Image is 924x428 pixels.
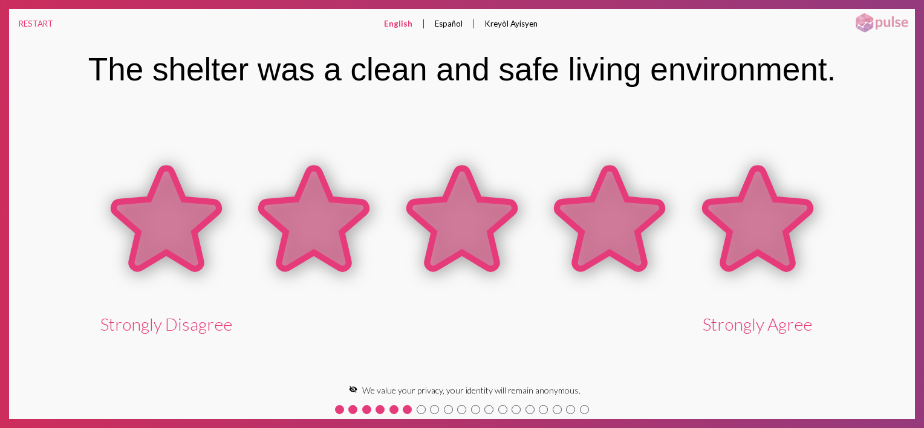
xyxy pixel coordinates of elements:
span: We value your privacy, your identity will remain anonymous. [362,385,581,395]
button: English [374,9,422,38]
img: pulsehorizontalsmall.png [851,12,912,34]
div: The shelter was a clean and safe living environment. [88,51,836,88]
mat-icon: visibility_off [349,385,357,394]
button: RESTART [9,9,63,38]
button: Español [425,9,472,38]
button: Kreyòl Ayisyen [475,9,547,38]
